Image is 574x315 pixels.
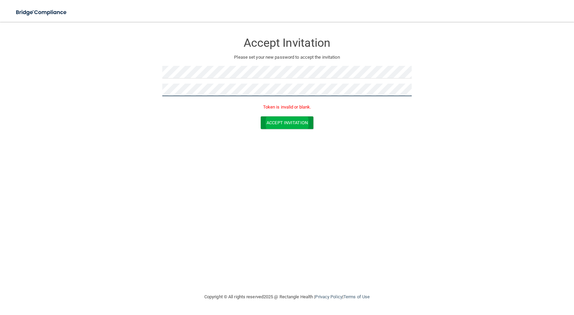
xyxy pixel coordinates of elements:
[315,294,342,299] a: Privacy Policy
[167,53,407,61] p: Please set your new password to accept the invitation
[162,103,412,111] p: Token is invalid or blank.
[162,286,412,308] div: Copyright © All rights reserved 2025 @ Rectangle Health | |
[261,116,313,129] button: Accept Invitation
[343,294,370,299] a: Terms of Use
[162,37,412,49] h3: Accept Invitation
[10,5,73,19] img: bridge_compliance_login_screen.278c3ca4.svg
